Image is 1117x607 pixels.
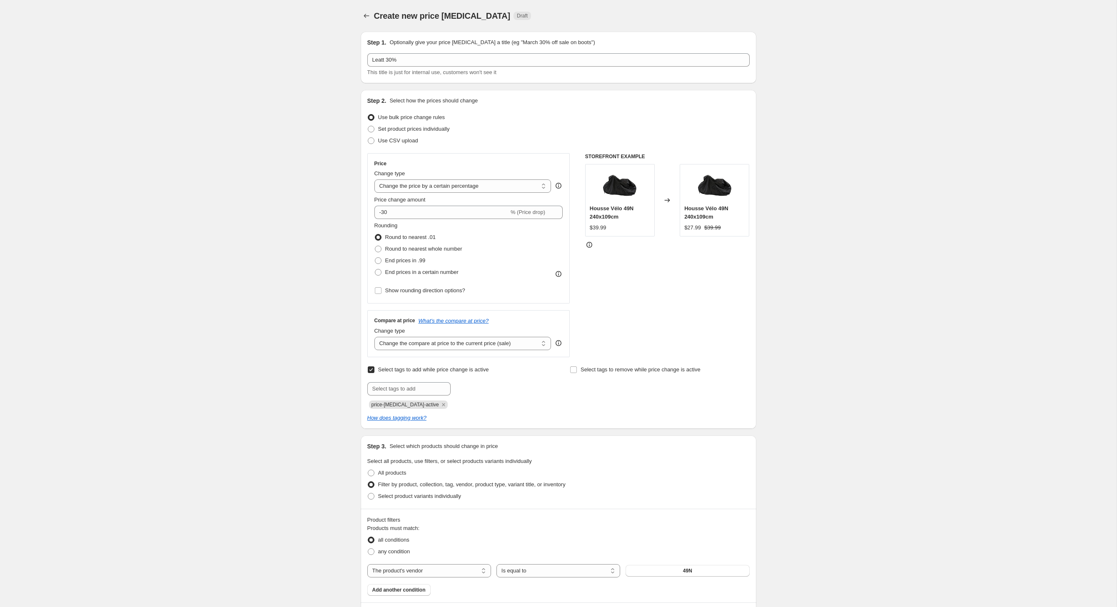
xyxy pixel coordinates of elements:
span: Select product variants individually [378,493,461,499]
span: % (Price drop) [511,209,545,215]
span: Change type [374,170,405,177]
span: Filter by product, collection, tag, vendor, product type, variant title, or inventory [378,481,566,488]
h6: STOREFRONT EXAMPLE [585,153,750,160]
span: all conditions [378,537,409,543]
input: Select tags to add [367,382,451,396]
span: any condition [378,548,410,555]
span: Rounding [374,222,398,229]
span: Price change amount [374,197,426,203]
span: Round to nearest whole number [385,246,462,252]
span: Housse Vélo 49N 240x109cm [590,205,634,220]
div: Product filters [367,516,750,524]
p: Optionally give your price [MEDICAL_DATA] a title (eg "March 30% off sale on boots") [389,38,595,47]
span: price-change-job-active [372,402,439,408]
span: Show rounding direction options? [385,287,465,294]
span: Select all products, use filters, or select products variants individually [367,458,532,464]
h3: Price [374,160,386,167]
h3: Compare at price [374,317,415,324]
span: Select tags to remove while price change is active [581,366,701,373]
img: 49N_174675_02__2989_b15ba329-0ccb-4ef5-a517-345b0a603cb0_80x.webp [698,169,731,202]
h2: Step 3. [367,442,386,450]
span: Select tags to add while price change is active [378,366,489,373]
button: What's the compare at price? [419,318,489,324]
span: All products [378,470,406,476]
span: Products must match: [367,525,420,531]
img: 49N_174675_02__2989_b15ba329-0ccb-4ef5-a517-345b0a603cb0_80x.webp [603,169,636,202]
span: End prices in .99 [385,257,426,264]
span: Set product prices individually [378,126,450,132]
button: 49N [626,565,749,577]
h2: Step 1. [367,38,386,47]
p: Select which products should change in price [389,442,498,450]
div: $39.99 [590,224,606,232]
div: help [554,339,563,347]
h2: Step 2. [367,97,386,105]
span: Draft [517,12,528,19]
span: Housse Vélo 49N 240x109cm [684,205,728,220]
div: help [554,182,563,190]
span: End prices in a certain number [385,269,459,275]
strike: $39.99 [704,224,721,232]
span: 49N [683,567,692,574]
button: Add another condition [367,584,431,596]
a: How does tagging work? [367,415,426,421]
span: Round to nearest .01 [385,234,436,240]
input: -15 [374,206,509,219]
span: Use CSV upload [378,137,418,144]
span: Create new price [MEDICAL_DATA] [374,11,511,20]
button: Price change jobs [361,10,372,22]
span: Add another condition [372,587,426,593]
input: 30% off holiday sale [367,53,750,67]
span: Change type [374,328,405,334]
span: Use bulk price change rules [378,114,445,120]
div: $27.99 [684,224,701,232]
button: Remove price-change-job-active [440,401,447,408]
p: Select how the prices should change [389,97,478,105]
span: This title is just for internal use, customers won't see it [367,69,496,75]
